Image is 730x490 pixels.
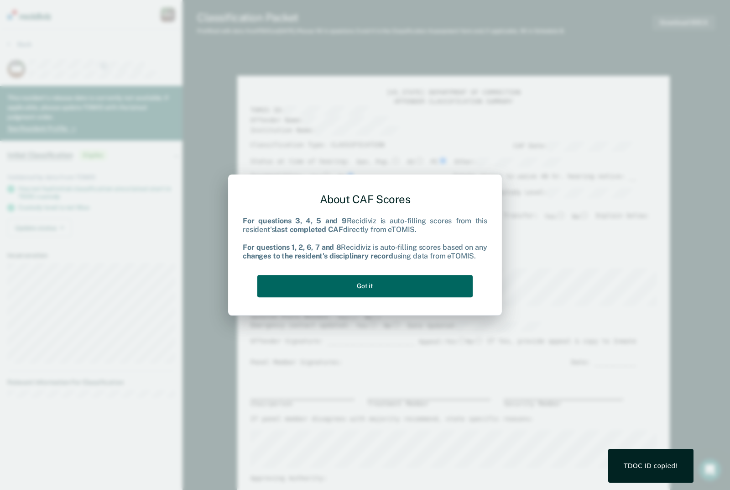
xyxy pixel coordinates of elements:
b: last completed CAF [275,226,343,234]
div: About CAF Scores [243,185,487,213]
div: TDOC ID copied! [624,462,678,470]
div: Recidiviz is auto-filling scores from this resident's directly from eTOMIS. Recidiviz is auto-fil... [243,217,487,261]
b: For questions 3, 4, 5 and 9 [243,217,347,226]
b: changes to the resident's disciplinary record [243,252,393,260]
button: Got it [257,275,473,297]
b: For questions 1, 2, 6, 7 and 8 [243,243,341,252]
